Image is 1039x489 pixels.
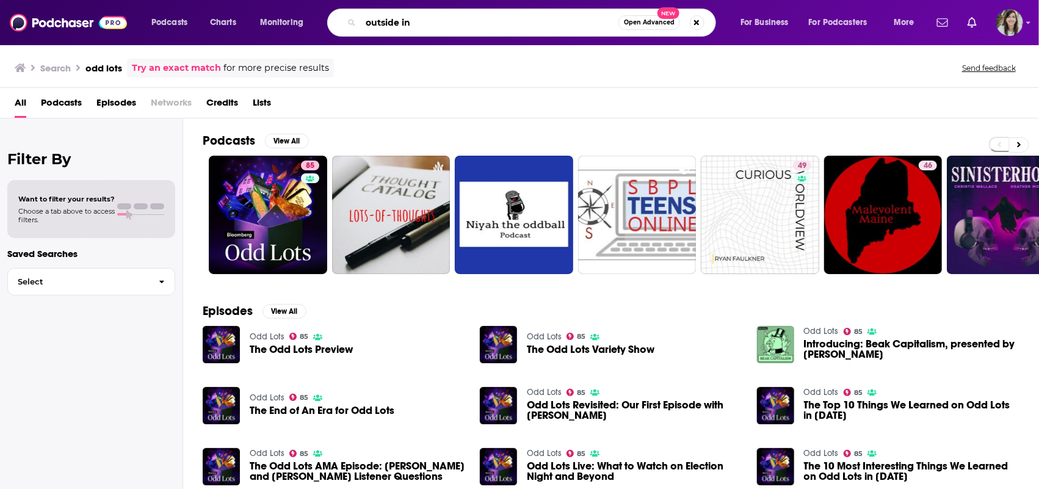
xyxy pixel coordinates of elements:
a: PodcastsView All [203,133,309,148]
h3: Search [40,62,71,74]
button: Send feedback [958,63,1019,73]
span: For Business [740,14,789,31]
span: 85 [577,451,585,457]
a: 85 [844,450,863,457]
a: 85 [209,156,327,274]
span: Podcasts [151,14,187,31]
span: 85 [577,334,585,339]
a: Odd Lots [250,393,284,403]
span: 85 [300,334,308,339]
span: For Podcasters [809,14,867,31]
span: Choose a tab above to access filters. [18,207,115,224]
button: Open AdvancedNew [618,15,680,30]
h2: Episodes [203,303,253,319]
a: Odd Lots [804,448,839,458]
span: 85 [854,390,863,396]
a: Odd Lots [527,387,562,397]
span: All [15,93,26,118]
a: 85 [567,450,586,457]
span: More [894,14,914,31]
span: Select [8,278,149,286]
span: The Odd Lots AMA Episode: [PERSON_NAME] and [PERSON_NAME] Listener Questions [250,461,465,482]
a: Podchaser - Follow, Share and Rate Podcasts [10,11,127,34]
span: 85 [854,329,863,335]
img: The Odd Lots Variety Show [480,326,517,363]
img: The End of An Era for Odd Lots [203,387,240,424]
span: Networks [151,93,192,118]
span: 85 [854,451,863,457]
a: Lists [253,93,271,118]
a: 85 [289,394,309,401]
img: The Odd Lots AMA Episode: Tracy and Joe Answer Listener Questions [203,448,240,485]
img: Odd Lots Live: What to Watch on Election Night and Beyond [480,448,517,485]
p: Saved Searches [7,248,175,259]
img: Odd Lots Revisited: Our First Episode with Tom Keene [480,387,517,424]
div: Search podcasts, credits, & more... [339,9,728,37]
a: The End of An Era for Odd Lots [250,405,394,416]
a: Charts [202,13,244,32]
span: The Top 10 Things We Learned on Odd Lots in [DATE] [804,400,1019,421]
a: Try an exact match [132,61,221,75]
a: Odd Lots [527,331,562,342]
span: Odd Lots Revisited: Our First Episode with [PERSON_NAME] [527,400,742,421]
a: The 10 Most Interesting Things We Learned on Odd Lots in 2024 [804,461,1019,482]
span: Open Advanced [624,20,675,26]
span: Charts [210,14,236,31]
span: Odd Lots Live: What to Watch on Election Night and Beyond [527,461,742,482]
img: The 10 Most Interesting Things We Learned on Odd Lots in 2024 [757,448,794,485]
a: 85 [301,161,319,170]
span: 85 [300,395,308,400]
span: 85 [300,451,308,457]
button: Show profile menu [996,9,1023,36]
a: 46 [919,161,937,170]
a: The Odd Lots Preview [250,344,353,355]
button: open menu [143,13,203,32]
button: Select [7,268,175,295]
a: 85 [844,389,863,396]
a: Show notifications dropdown [963,12,982,33]
a: EpisodesView All [203,303,306,319]
a: Odd Lots [804,326,839,336]
a: 85 [844,328,863,335]
a: Show notifications dropdown [932,12,953,33]
a: Odd Lots Revisited: Our First Episode with Tom Keene [527,400,742,421]
img: The Top 10 Things We Learned on Odd Lots in 2023 [757,387,794,424]
a: Introducing: Beak Capitalism, presented by Odd Lots [804,339,1019,360]
img: User Profile [996,9,1023,36]
h3: odd lots [85,62,122,74]
img: Introducing: Beak Capitalism, presented by Odd Lots [757,326,794,363]
button: open menu [732,13,804,32]
span: 85 [306,160,314,172]
h2: Filter By [7,150,175,168]
a: 85 [289,450,309,457]
span: Podcasts [41,93,82,118]
span: Want to filter your results? [18,195,115,203]
a: 85 [567,333,586,340]
span: for more precise results [223,61,329,75]
a: The Odd Lots Variety Show [527,344,654,355]
a: 49 [793,161,811,170]
a: Odd Lots [250,331,284,342]
a: Odd Lots [250,448,284,458]
span: 46 [924,160,932,172]
input: Search podcasts, credits, & more... [361,13,618,32]
button: open menu [801,13,885,32]
a: Odd Lots [804,387,839,397]
span: 85 [577,390,585,396]
img: The Odd Lots Preview [203,326,240,363]
a: Episodes [96,93,136,118]
span: Introducing: Beak Capitalism, presented by [PERSON_NAME] [804,339,1019,360]
a: 46 [824,156,943,274]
